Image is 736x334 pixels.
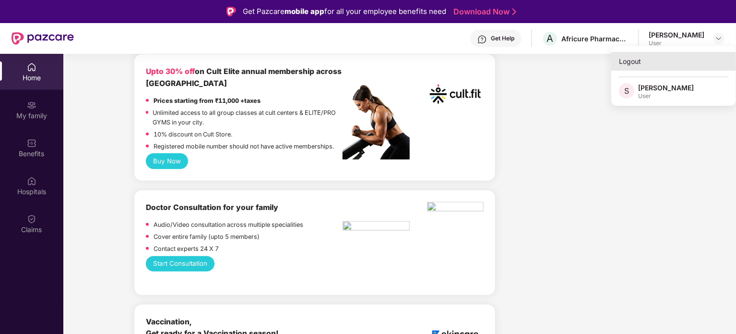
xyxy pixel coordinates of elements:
[146,256,215,272] button: Start Consultation
[638,92,694,100] div: User
[27,214,36,224] img: svg+xml;base64,PHN2ZyBpZD0iQ2xhaW0iIHhtbG5zPSJodHRwOi8vd3d3LnczLm9yZy8yMDAwL3N2ZyIgd2lkdGg9IjIwIi...
[27,62,36,72] img: svg+xml;base64,PHN2ZyBpZD0iSG9tZSIgeG1sbnM9Imh0dHA6Ly93d3cudzMub3JnLzIwMDAvc3ZnIiB3aWR0aD0iMjAiIG...
[154,220,303,230] p: Audio/Video consultation across multiple specialities
[243,6,446,17] div: Get Pazcare for all your employee benefits need
[154,130,232,139] p: 10% discount on Cult Store.
[453,7,513,17] a: Download Now
[146,203,278,212] b: Doctor Consultation for your family
[561,34,629,43] div: Africure Pharmaceuticals ([GEOGRAPHIC_DATA]) Private
[27,100,36,110] img: svg+xml;base64,PHN2ZyB3aWR0aD0iMjAiIGhlaWdodD0iMjAiIHZpZXdCb3g9IjAgMCAyMCAyMCIgZmlsbD0ibm9uZSIgeG...
[154,142,334,151] p: Registered mobile number should not have active memberships.
[285,7,324,16] strong: mobile app
[343,85,410,160] img: pc2.png
[153,108,343,127] p: Unlimited access to all group classes at cult centers & ELITE/PRO GYMS in your city.
[477,35,487,44] img: svg+xml;base64,PHN2ZyBpZD0iSGVscC0zMngzMiIgeG1sbnM9Imh0dHA6Ly93d3cudzMub3JnLzIwMDAvc3ZnIiB3aWR0aD...
[146,67,195,76] b: Upto 30% off
[12,32,74,45] img: New Pazcare Logo
[27,176,36,186] img: svg+xml;base64,PHN2ZyBpZD0iSG9zcGl0YWxzIiB4bWxucz0iaHR0cDovL3d3dy53My5vcmcvMjAwMC9zdmciIHdpZHRoPS...
[343,221,410,234] img: hcp.png
[638,83,694,92] div: [PERSON_NAME]
[146,153,189,169] button: Buy Now
[649,30,704,39] div: [PERSON_NAME]
[154,97,261,104] strong: Prices starting from ₹11,000 +taxes
[491,35,514,42] div: Get Help
[427,66,483,122] img: cult.png
[649,39,704,47] div: User
[154,244,219,254] p: Contact experts 24 X 7
[154,232,260,242] p: Cover entire family (upto 5 members)
[624,85,629,97] span: S
[611,52,736,71] div: Logout
[427,202,483,214] img: ekin.png
[226,7,236,16] img: Logo
[547,33,554,44] span: A
[27,138,36,148] img: svg+xml;base64,PHN2ZyBpZD0iQmVuZWZpdHMiIHhtbG5zPSJodHRwOi8vd3d3LnczLm9yZy8yMDAwL3N2ZyIgd2lkdGg9Ij...
[146,67,342,88] b: on Cult Elite annual membership across [GEOGRAPHIC_DATA]
[715,35,723,42] img: svg+xml;base64,PHN2ZyBpZD0iRHJvcGRvd24tMzJ4MzIiIHhtbG5zPSJodHRwOi8vd3d3LnczLm9yZy8yMDAwL3N2ZyIgd2...
[512,7,516,17] img: Stroke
